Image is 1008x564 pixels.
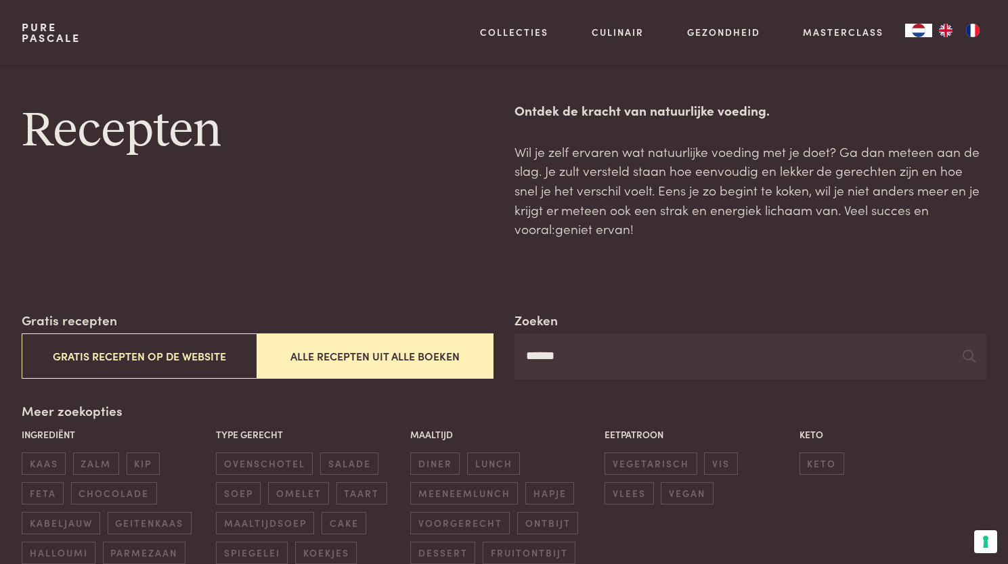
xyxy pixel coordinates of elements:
[22,333,257,379] button: Gratis recepten op de website
[410,452,460,475] span: diner
[216,482,261,504] span: soep
[322,512,366,534] span: cake
[257,333,493,379] button: Alle recepten uit alle boeken
[103,542,185,564] span: parmezaan
[467,452,520,475] span: lunch
[517,512,578,534] span: ontbijt
[959,24,986,37] a: FR
[514,101,770,119] strong: Ontdek de kracht van natuurlijke voeding.
[71,482,157,504] span: chocolade
[605,482,653,504] span: vlees
[480,25,548,39] a: Collecties
[514,310,558,330] label: Zoeken
[22,22,81,43] a: PurePascale
[803,25,883,39] a: Masterclass
[295,542,357,564] span: koekjes
[905,24,986,37] aside: Language selected: Nederlands
[22,482,64,504] span: feta
[22,310,117,330] label: Gratis recepten
[410,512,510,534] span: voorgerecht
[216,512,314,534] span: maaltijdsoep
[905,24,932,37] div: Language
[216,452,313,475] span: ovenschotel
[605,452,697,475] span: vegetarisch
[127,452,160,475] span: kip
[22,542,95,564] span: halloumi
[73,452,119,475] span: zalm
[661,482,713,504] span: vegan
[22,512,100,534] span: kabeljauw
[483,542,575,564] span: fruitontbijt
[514,142,986,239] p: Wil je zelf ervaren wat natuurlijke voeding met je doet? Ga dan meteen aan de slag. Je zult verst...
[22,101,494,162] h1: Recepten
[268,482,329,504] span: omelet
[525,482,574,504] span: hapje
[974,530,997,553] button: Uw voorkeuren voor toestemming voor trackingtechnologieën
[605,427,792,442] p: Eetpatroon
[799,452,844,475] span: keto
[22,427,209,442] p: Ingrediënt
[704,452,737,475] span: vis
[932,24,959,37] a: EN
[336,482,387,504] span: taart
[108,512,192,534] span: geitenkaas
[905,24,932,37] a: NL
[410,427,598,442] p: Maaltijd
[932,24,986,37] ul: Language list
[22,452,66,475] span: kaas
[410,542,475,564] span: dessert
[687,25,760,39] a: Gezondheid
[216,427,403,442] p: Type gerecht
[592,25,644,39] a: Culinair
[320,452,378,475] span: salade
[799,427,987,442] p: Keto
[216,542,288,564] span: spiegelei
[410,482,518,504] span: meeneemlunch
